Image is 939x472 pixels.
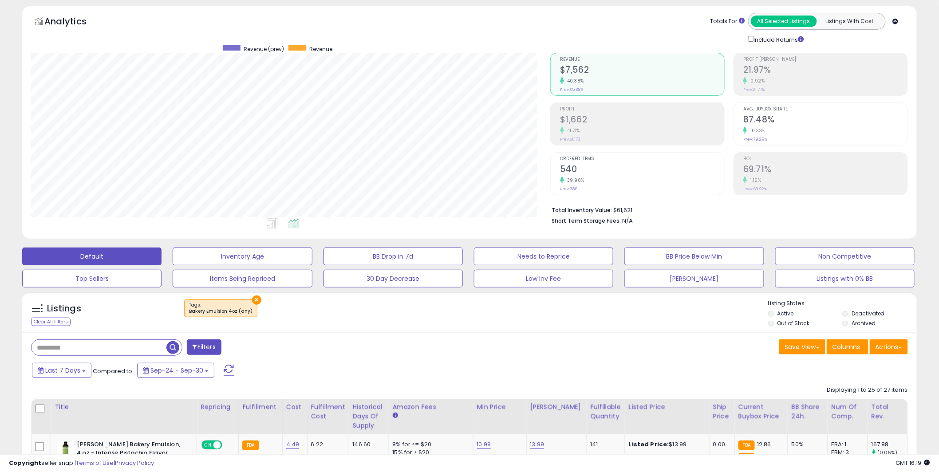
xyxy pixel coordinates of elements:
div: Current Buybox Price [738,402,784,421]
a: Terms of Use [76,459,114,467]
div: Historical Days Of Supply [353,402,385,430]
small: Prev: 79.29% [743,137,767,142]
a: 13.99 [530,440,544,449]
div: Listed Price [629,402,706,412]
div: Min Price [477,402,523,412]
img: 31stYvf7OIL._SL40_.jpg [57,441,75,458]
h2: 21.97% [743,65,907,77]
div: $13.99 [629,441,702,448]
h5: Listings [47,303,81,315]
span: Avg. Buybox Share [743,107,907,112]
small: Amazon Fees. [393,412,398,420]
h5: Analytics [44,15,104,30]
a: 4.49 [286,440,300,449]
div: 141 [591,441,618,448]
div: Fulfillment [242,402,278,412]
div: seller snap | | [9,459,154,468]
b: Total Inventory Value: [552,206,612,214]
button: Sep-24 - Sep-30 [137,363,214,378]
div: Include Returns [742,34,815,44]
button: [PERSON_NAME] [624,270,764,287]
span: Revenue (prev) [244,45,284,53]
div: Clear All Filters [31,318,71,326]
button: Needs to Reprice [474,248,613,265]
small: 41.71% [564,127,580,134]
span: ROI [743,157,907,161]
span: Sep-24 - Sep-30 [150,366,203,375]
small: Prev: 386 [560,186,577,192]
span: Revenue [309,45,332,53]
div: Title [55,402,193,412]
li: $61,621 [552,204,901,215]
div: Displaying 1 to 25 of 27 items [827,386,908,394]
div: Repricing [201,402,235,412]
span: Columns [832,342,860,351]
span: Ordered Items [560,157,724,161]
span: Revenue [560,57,724,62]
div: 50% [792,441,821,448]
div: BB Share 24h. [792,402,824,421]
small: 40.38% [564,78,584,84]
button: Non Competitive [775,248,915,265]
button: × [252,295,261,305]
label: Out of Stock [777,319,810,327]
h2: 69.71% [743,164,907,176]
b: Listed Price: [629,440,669,448]
div: Cost [286,402,304,412]
h2: 540 [560,164,724,176]
div: 6.22 [311,441,342,448]
span: Compared to: [93,367,134,375]
span: Tags : [189,302,253,315]
label: Archived [852,319,876,327]
button: Inventory Age [173,248,312,265]
b: Short Term Storage Fees: [552,217,621,224]
div: 8% for <= $20 [393,441,466,448]
button: Filters [187,339,221,355]
span: Profit [PERSON_NAME] [743,57,907,62]
div: Total Rev. [872,402,904,421]
div: 146.60 [353,441,382,448]
button: Columns [827,339,868,354]
div: 167.88 [872,441,907,448]
button: Save View [779,339,825,354]
span: OFF [221,441,235,449]
div: Ship Price [713,402,731,421]
div: FBA: 1 [832,441,861,448]
button: Actions [870,339,908,354]
small: Prev: $5,386 [560,87,583,92]
div: Fulfillable Quantity [591,402,621,421]
button: BB Drop in 7d [324,248,463,265]
div: [PERSON_NAME] [530,402,583,412]
small: Prev: 21.77% [743,87,765,92]
button: Listings with 0% BB [775,270,915,287]
small: 10.33% [747,127,765,134]
label: Active [777,310,794,317]
button: 30 Day Decrease [324,270,463,287]
strong: Copyright [9,459,41,467]
button: Low Inv Fee [474,270,613,287]
h2: 87.48% [743,114,907,126]
button: Items Being Repriced [173,270,312,287]
small: 39.90% [564,177,584,184]
span: 2025-10-8 16:19 GMT [896,459,930,467]
button: Last 7 Days [32,363,91,378]
div: Fulfillment Cost [311,402,345,421]
span: N/A [622,216,633,225]
small: 1.15% [747,177,761,184]
span: ON [202,441,213,449]
span: 12.86 [757,440,771,448]
button: All Selected Listings [751,16,817,27]
div: Num of Comp. [832,402,864,421]
div: 0.00 [713,441,728,448]
div: Amazon Fees [393,402,469,412]
a: Privacy Policy [115,459,154,467]
button: Top Sellers [22,270,162,287]
span: Profit [560,107,724,112]
small: Prev: $1,173 [560,137,580,142]
label: Deactivated [852,310,885,317]
small: FBA [738,441,755,450]
button: BB Price Below Min [624,248,764,265]
h2: $7,562 [560,65,724,77]
p: Listing States: [768,299,917,308]
div: Bakery Emulsion 4oz (any) [189,308,253,315]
